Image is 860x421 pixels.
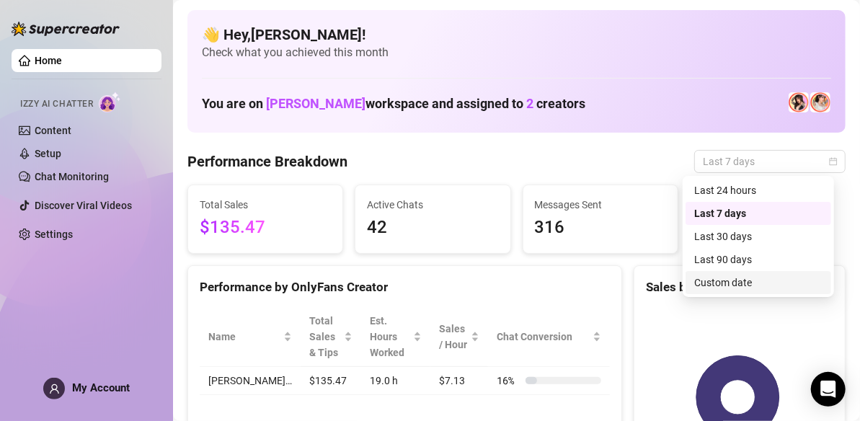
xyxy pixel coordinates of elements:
span: 316 [535,214,666,241]
div: Last 30 days [686,225,831,248]
span: [PERSON_NAME] [266,96,365,111]
span: Active Chats [367,197,498,213]
span: 2 [526,96,533,111]
span: My Account [72,381,130,394]
span: Izzy AI Chatter [20,97,93,111]
td: $135.47 [301,367,361,395]
span: Messages Sent [535,197,666,213]
span: Total Sales [200,197,331,213]
div: Last 24 hours [686,179,831,202]
div: Last 24 hours [694,182,823,198]
a: Chat Monitoring [35,171,109,182]
div: Performance by OnlyFans Creator [200,278,610,297]
th: Name [200,307,301,367]
a: Discover Viral Videos [35,200,132,211]
span: Total Sales & Tips [309,313,341,360]
img: logo-BBDzfeDw.svg [12,22,120,36]
th: Sales / Hour [430,307,489,367]
div: Last 90 days [694,252,823,267]
div: Sales by OnlyFans Creator [646,278,833,297]
td: 19.0 h [361,367,430,395]
a: Settings [35,229,73,240]
span: $135.47 [200,214,331,241]
td: $7.13 [430,367,489,395]
h1: You are on workspace and assigned to creators [202,96,585,112]
div: Last 90 days [686,248,831,271]
img: AI Chatter [99,92,121,112]
span: 42 [367,214,498,241]
span: Chat Conversion [497,329,590,345]
img: Holly [789,92,809,112]
div: Custom date [694,275,823,291]
div: Open Intercom Messenger [811,372,846,407]
div: Last 7 days [694,205,823,221]
th: Chat Conversion [488,307,610,367]
h4: 👋 Hey, [PERSON_NAME] ! [202,25,831,45]
span: Last 7 days [703,151,837,172]
div: Last 30 days [694,229,823,244]
span: Check what you achieved this month [202,45,831,61]
span: calendar [829,157,838,166]
span: user [49,384,60,394]
span: Sales / Hour [439,321,469,353]
div: Est. Hours Worked [370,313,409,360]
div: Last 7 days [686,202,831,225]
div: Custom date [686,271,831,294]
a: Content [35,125,71,136]
a: Home [35,55,62,66]
span: 16 % [497,373,520,389]
img: 𝖍𝖔𝖑𝖑𝖞 [810,92,830,112]
a: Setup [35,148,61,159]
h4: Performance Breakdown [187,151,347,172]
span: Name [208,329,280,345]
th: Total Sales & Tips [301,307,361,367]
td: [PERSON_NAME]… [200,367,301,395]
